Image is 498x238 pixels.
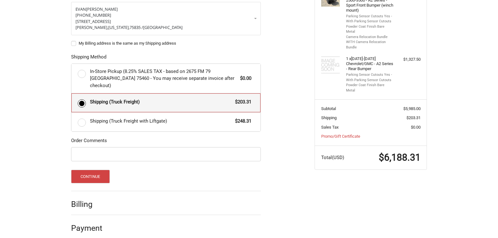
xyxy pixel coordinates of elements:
li: Powder Coat Finish Bare Metal [346,24,394,35]
button: Continue [71,170,110,183]
span: [PERSON_NAME] [86,6,118,12]
li: Parking Sensor Cutouts Yes - With Parking Sensor Cutouts [346,72,394,83]
span: Subtotal [321,106,336,111]
span: [PHONE_NUMBER] [76,12,111,18]
span: [STREET_ADDRESS] [76,19,111,24]
a: Enter or select a different address [71,2,261,35]
span: Total (USD) [321,155,344,160]
span: $203.31 [232,98,251,106]
span: $248.31 [232,118,251,125]
span: EVAN [76,6,86,12]
span: 75835 / [130,25,143,30]
span: $6,188.31 [379,152,421,163]
span: Shipping (Truck Freight) [90,98,232,106]
span: $203.31 [406,115,421,120]
span: In-Store Pickup (8.25% SALES TAX - based on 2675 FM 79 [GEOGRAPHIC_DATA] 75460 - You may receive ... [90,68,237,89]
legend: Shipping Method [71,53,106,64]
a: Promo/Gift Certificate [321,134,360,139]
li: Powder Coat Finish Bare Metal [346,83,394,93]
span: Shipping [321,115,337,120]
legend: Order Comments [71,137,107,147]
iframe: Chat Widget [467,208,498,238]
span: $0.00 [237,75,251,82]
span: Sales Tax [321,125,339,130]
span: [PERSON_NAME], [76,25,108,30]
li: Camera Relocation Bundle WITH Camera Relocation Bundle [346,35,394,50]
li: Parking Sensor Cutouts Yes - With Parking Sensor Cutouts [346,14,394,24]
span: $0.00 [411,125,421,130]
span: [GEOGRAPHIC_DATA] [143,25,182,30]
h2: Billing [71,199,108,209]
span: Shipping (Truck Freight with Liftgate) [90,118,232,125]
span: [US_STATE], [108,25,130,30]
span: $5,985.00 [403,106,421,111]
label: My Billing address is the same as my Shipping address [71,41,261,46]
div: $1,327.50 [396,56,421,63]
h4: 1 x [DATE]-[DATE] Chevrolet/GMC - A2 Series - Rear Bumper [346,56,394,72]
h2: Payment [71,223,108,233]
